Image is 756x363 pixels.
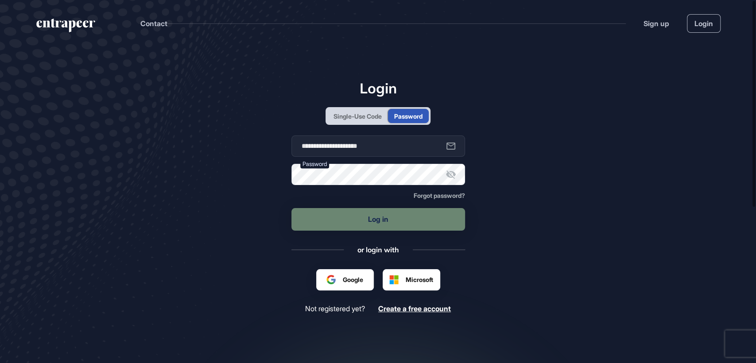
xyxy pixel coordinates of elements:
label: Password [300,159,329,169]
a: Login [687,14,721,33]
a: Forgot password? [414,192,465,199]
a: Create a free account [378,305,451,313]
button: Contact [140,18,167,29]
span: Create a free account [378,304,451,313]
div: Single-Use Code [333,112,382,121]
button: Log in [291,208,465,231]
div: or login with [357,245,399,255]
a: Sign up [644,18,669,29]
div: Password [394,112,423,121]
h1: Login [291,80,465,97]
span: Not registered yet? [305,305,365,313]
a: entrapeer-logo [35,19,96,35]
span: Microsoft [406,275,433,284]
